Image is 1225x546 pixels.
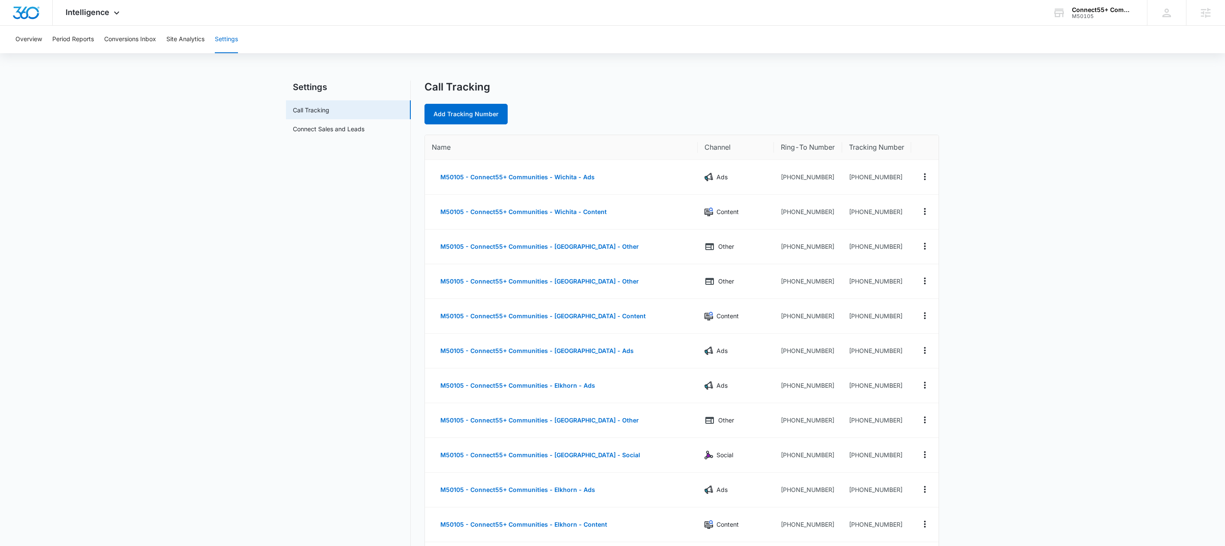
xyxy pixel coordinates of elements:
[215,26,238,53] button: Settings
[774,195,842,229] td: [PHONE_NUMBER]
[704,347,713,355] img: Ads
[774,135,842,160] th: Ring-To Number
[704,208,713,216] img: Content
[432,514,616,535] button: M50105 - Connect55+ Communities - Elkhorn - Content
[15,26,42,53] button: Overview
[842,264,911,299] td: [PHONE_NUMBER]
[716,485,728,495] p: Ads
[52,26,94,53] button: Period Reports
[842,334,911,368] td: [PHONE_NUMBER]
[842,299,911,334] td: [PHONE_NUMBER]
[704,520,713,529] img: Content
[842,403,911,438] td: [PHONE_NUMBER]
[166,26,205,53] button: Site Analytics
[918,309,932,323] button: Actions
[293,106,329,115] a: Call Tracking
[432,202,615,222] button: M50105 - Connect55+ Communities - Wichita - Content
[842,368,911,403] td: [PHONE_NUMBER]
[774,160,842,195] td: [PHONE_NUMBER]
[716,450,733,460] p: Social
[704,451,713,459] img: Social
[66,8,109,17] span: Intelligence
[704,381,713,390] img: Ads
[718,277,734,286] p: Other
[918,378,932,392] button: Actions
[104,26,156,53] button: Conversions Inbox
[718,416,734,425] p: Other
[716,346,728,356] p: Ads
[918,170,932,184] button: Actions
[1072,13,1135,19] div: account id
[774,368,842,403] td: [PHONE_NUMBER]
[432,445,649,465] button: M50105 - Connect55+ Communities - [GEOGRAPHIC_DATA] - Social
[918,274,932,288] button: Actions
[432,236,647,257] button: M50105 - Connect55+ Communities - [GEOGRAPHIC_DATA] - Other
[774,438,842,473] td: [PHONE_NUMBER]
[704,486,713,494] img: Ads
[432,167,603,187] button: M50105 - Connect55+ Communities - Wichita - Ads
[842,473,911,507] td: [PHONE_NUMBER]
[286,81,411,94] h2: Settings
[432,480,604,500] button: M50105 - Connect55+ Communities - Elkhorn - Ads
[716,520,739,529] p: Content
[432,271,647,292] button: M50105 - Connect55+ Communities - [GEOGRAPHIC_DATA] - Other
[842,507,911,542] td: [PHONE_NUMBER]
[716,311,739,321] p: Content
[425,135,698,160] th: Name
[918,205,932,218] button: Actions
[704,312,713,320] img: Content
[842,160,911,195] td: [PHONE_NUMBER]
[716,381,728,390] p: Ads
[774,264,842,299] td: [PHONE_NUMBER]
[842,195,911,229] td: [PHONE_NUMBER]
[774,403,842,438] td: [PHONE_NUMBER]
[774,229,842,264] td: [PHONE_NUMBER]
[1072,6,1135,13] div: account name
[424,104,508,124] a: Add Tracking Number
[432,341,642,361] button: M50105 - Connect55+ Communities - [GEOGRAPHIC_DATA] - Ads
[918,517,932,531] button: Actions
[432,306,654,326] button: M50105 - Connect55+ Communities - [GEOGRAPHIC_DATA] - Content
[774,473,842,507] td: [PHONE_NUMBER]
[718,242,734,251] p: Other
[716,207,739,217] p: Content
[918,344,932,357] button: Actions
[918,413,932,427] button: Actions
[774,507,842,542] td: [PHONE_NUMBER]
[432,410,647,431] button: M50105 - Connect55+ Communities - [GEOGRAPHIC_DATA] - Other
[842,438,911,473] td: [PHONE_NUMBER]
[424,81,490,94] h1: Call Tracking
[774,299,842,334] td: [PHONE_NUMBER]
[918,483,932,496] button: Actions
[716,172,728,182] p: Ads
[774,334,842,368] td: [PHONE_NUMBER]
[842,135,911,160] th: Tracking Number
[704,173,713,181] img: Ads
[918,239,932,253] button: Actions
[293,124,364,133] a: Connect Sales and Leads
[432,375,604,396] button: M50105 - Connect55+ Communities - Elkhorn - Ads
[698,135,774,160] th: Channel
[842,229,911,264] td: [PHONE_NUMBER]
[918,448,932,462] button: Actions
